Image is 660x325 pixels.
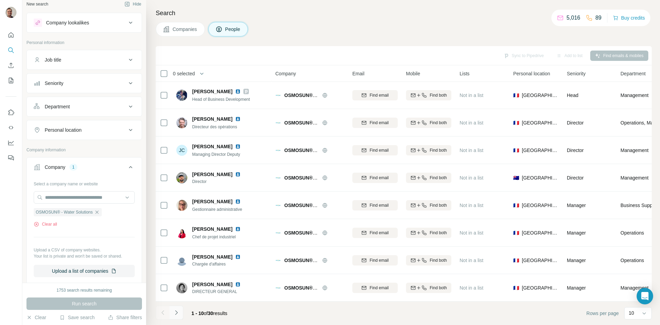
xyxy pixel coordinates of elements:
[27,159,142,178] button: Company1
[513,174,519,181] span: 🇦🇺
[460,285,483,291] span: Not in a list
[27,52,142,68] button: Job title
[46,19,89,26] div: Company lookalikes
[69,164,77,170] div: 1
[567,70,585,77] span: Seniority
[26,314,46,321] button: Clear
[284,285,353,291] span: OSMOSUN® - Water Solutions
[352,173,398,183] button: Find email
[370,230,388,236] span: Find email
[352,228,398,238] button: Find email
[5,152,16,164] button: Feedback
[430,202,447,208] span: Find both
[275,175,281,181] img: Logo of OSMOSUN® - Water Solutions
[156,8,652,18] h4: Search
[192,253,232,260] span: [PERSON_NAME]
[352,200,398,210] button: Find email
[34,265,135,277] button: Upload a list of companies
[620,202,658,209] span: Business Support
[522,119,559,126] span: [GEOGRAPHIC_DATA]
[204,311,208,316] span: of
[513,229,519,236] span: 🇫🇷
[192,207,242,212] span: Gestionnaire administrative
[567,258,586,263] span: Manager
[34,247,135,253] p: Upload a CSV of company websites.
[26,147,142,153] p: Company information
[5,44,16,56] button: Search
[567,148,584,153] span: Director
[460,258,483,263] span: Not in a list
[191,311,227,316] span: results
[192,116,232,122] span: [PERSON_NAME]
[192,261,249,267] span: Chargée d'affaires
[406,145,451,155] button: Find both
[192,124,237,129] span: Directeur des opérations
[208,311,213,316] span: 30
[567,285,586,291] span: Manager
[26,40,142,46] p: Personal information
[567,175,584,181] span: Director
[192,143,232,150] span: [PERSON_NAME]
[352,283,398,293] button: Find email
[406,90,451,100] button: Find both
[45,56,61,63] div: Job title
[460,148,483,153] span: Not in a list
[275,258,281,263] img: Logo of OSMOSUN® - Water Solutions
[566,14,580,22] p: 5,016
[34,221,57,227] button: Clear all
[275,203,281,208] img: Logo of OSMOSUN® - Water Solutions
[5,74,16,87] button: My lists
[176,117,187,128] img: Avatar
[275,285,281,291] img: Logo of OSMOSUN® - Water Solutions
[620,257,644,264] span: Operations
[586,310,619,317] span: Rows per page
[176,172,187,183] img: Avatar
[522,202,559,209] span: [GEOGRAPHIC_DATA]
[45,80,63,87] div: Seniority
[5,59,16,72] button: Enrich CSV
[45,103,70,110] div: Department
[173,26,198,33] span: Companies
[522,147,559,154] span: [GEOGRAPHIC_DATA]
[27,122,142,138] button: Personal location
[522,92,559,99] span: [GEOGRAPHIC_DATA]
[45,127,81,133] div: Personal location
[629,310,634,316] p: 10
[284,258,353,263] span: OSMOSUN® - Water Solutions
[275,148,281,153] img: Logo of OSMOSUN® - Water Solutions
[235,254,241,260] img: LinkedIn logo
[522,257,559,264] span: [GEOGRAPHIC_DATA]
[513,92,519,99] span: 🇫🇷
[5,137,16,149] button: Dashboard
[235,89,241,94] img: LinkedIn logo
[192,171,232,178] span: [PERSON_NAME]
[192,178,249,185] span: Director
[192,289,249,295] span: DIRECTEUR GENERAL
[370,202,388,208] span: Find email
[430,147,447,153] span: Find both
[36,209,93,215] span: OSMOSUN® - Water Solutions
[460,93,483,98] span: Not in a list
[284,175,353,181] span: OSMOSUN® - Water Solutions
[176,227,187,238] img: Avatar
[370,120,388,126] span: Find email
[513,284,519,291] span: 🇫🇷
[620,284,649,291] span: Management
[567,203,586,208] span: Manager
[406,283,451,293] button: Find both
[26,1,48,7] div: New search
[192,235,236,239] span: Chef de projet industriel
[176,90,187,101] img: Avatar
[27,98,142,115] button: Department
[567,230,586,236] span: Manager
[191,311,204,316] span: 1 - 10
[27,75,142,91] button: Seniority
[460,70,470,77] span: Lists
[430,285,447,291] span: Find both
[5,106,16,119] button: Use Surfe on LinkedIn
[108,314,142,321] button: Share filters
[235,144,241,149] img: LinkedIn logo
[620,92,649,99] span: Management
[430,230,447,236] span: Find both
[352,70,364,77] span: Email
